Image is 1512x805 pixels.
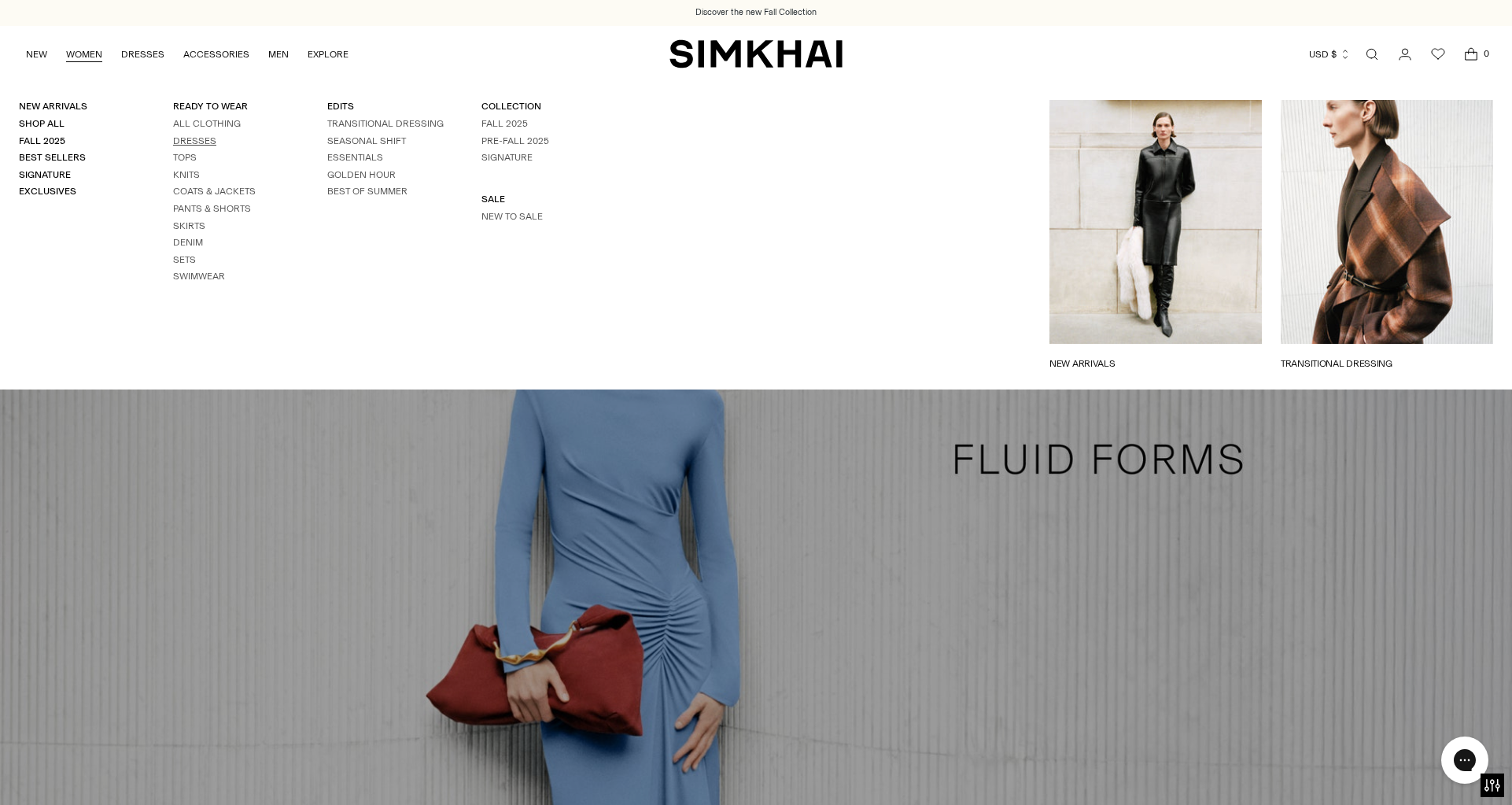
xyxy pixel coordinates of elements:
[669,39,843,69] a: SIMKHAI
[1356,39,1388,70] a: Open search modal
[66,37,102,72] a: WOMEN
[308,37,348,72] a: EXPLORE
[1309,37,1351,72] button: USD $
[1422,39,1454,70] a: Wishlist
[695,6,817,19] a: Discover the new Fall Collection
[1433,731,1496,789] iframe: Gorgias live chat messenger
[183,37,249,72] a: ACCESSORIES
[1455,39,1487,70] a: Open cart modal
[121,37,164,72] a: DRESSES
[1389,39,1421,70] a: Go to the account page
[1479,46,1493,61] span: 0
[268,37,289,72] a: MEN
[26,37,47,72] a: NEW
